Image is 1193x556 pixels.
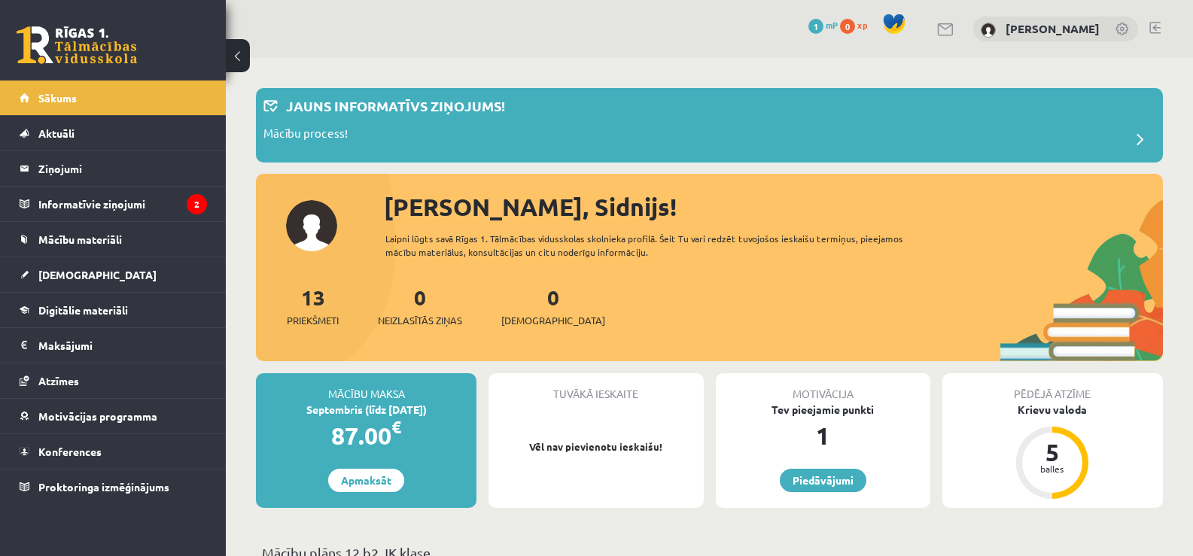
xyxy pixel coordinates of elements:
[263,96,1155,155] a: Jauns informatīvs ziņojums! Mācību process!
[20,434,207,469] a: Konferences
[942,402,1163,501] a: Krievu valoda 5 balles
[496,439,695,454] p: Vēl nav pievienotu ieskaišu!
[488,373,703,402] div: Tuvākā ieskaite
[981,23,996,38] img: Sidnijs Kalniņš
[286,96,505,116] p: Jauns informatīvs ziņojums!
[256,373,476,402] div: Mācību maksa
[38,187,207,221] legend: Informatīvie ziņojumi
[808,19,823,34] span: 1
[20,469,207,504] a: Proktoringa izmēģinājums
[20,328,207,363] a: Maksājumi
[20,151,207,186] a: Ziņojumi
[20,187,207,221] a: Informatīvie ziņojumi2
[857,19,867,31] span: xp
[780,469,866,492] a: Piedāvājumi
[384,189,1163,225] div: [PERSON_NAME], Sidnijs!
[716,418,930,454] div: 1
[942,373,1163,402] div: Pēdējā atzīme
[716,373,930,402] div: Motivācija
[38,232,122,246] span: Mācību materiāli
[808,19,838,31] a: 1 mP
[38,328,207,363] legend: Maksājumi
[501,313,605,328] span: [DEMOGRAPHIC_DATA]
[501,284,605,328] a: 0[DEMOGRAPHIC_DATA]
[826,19,838,31] span: mP
[942,402,1163,418] div: Krievu valoda
[38,268,157,281] span: [DEMOGRAPHIC_DATA]
[38,151,207,186] legend: Ziņojumi
[20,222,207,257] a: Mācību materiāli
[38,445,102,458] span: Konferences
[20,363,207,398] a: Atzīmes
[187,194,207,214] i: 2
[256,418,476,454] div: 87.00
[20,293,207,327] a: Digitālie materiāli
[17,26,137,64] a: Rīgas 1. Tālmācības vidusskola
[20,399,207,433] a: Motivācijas programma
[328,469,404,492] a: Apmaksāt
[840,19,855,34] span: 0
[20,116,207,150] a: Aktuāli
[38,374,79,387] span: Atzīmes
[20,257,207,292] a: [DEMOGRAPHIC_DATA]
[378,313,462,328] span: Neizlasītās ziņas
[20,81,207,115] a: Sākums
[391,416,401,438] span: €
[378,284,462,328] a: 0Neizlasītās ziņas
[38,126,75,140] span: Aktuāli
[38,303,128,317] span: Digitālie materiāli
[38,409,157,423] span: Motivācijas programma
[1006,21,1100,36] a: [PERSON_NAME]
[38,91,77,105] span: Sākums
[385,232,930,259] div: Laipni lūgts savā Rīgas 1. Tālmācības vidusskolas skolnieka profilā. Šeit Tu vari redzēt tuvojošo...
[256,402,476,418] div: Septembris (līdz [DATE])
[263,125,348,146] p: Mācību process!
[716,402,930,418] div: Tev pieejamie punkti
[38,480,169,494] span: Proktoringa izmēģinājums
[840,19,875,31] a: 0 xp
[287,313,339,328] span: Priekšmeti
[287,284,339,328] a: 13Priekšmeti
[1030,464,1075,473] div: balles
[1030,440,1075,464] div: 5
